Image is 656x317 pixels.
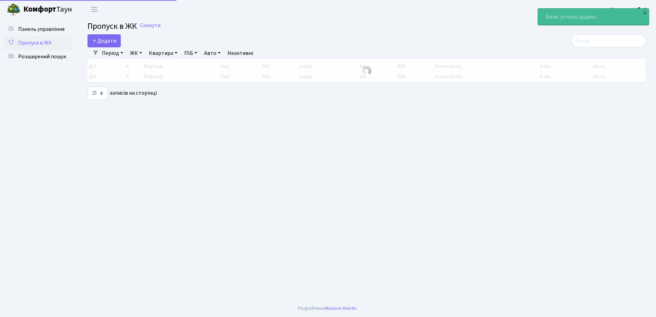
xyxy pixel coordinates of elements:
[18,25,65,33] span: Панель управління
[3,36,72,50] a: Пропуск в ЖК
[87,20,137,32] span: Пропуск в ЖК
[361,65,372,76] img: Обробка...
[99,47,126,59] a: Період
[3,50,72,63] a: Розширений пошук
[127,47,145,59] a: ЖК
[18,39,52,47] span: Пропуск в ЖК
[23,4,72,15] span: Таун
[298,305,358,312] div: Розроблено .
[641,9,648,16] div: ×
[225,47,256,59] a: Неактивні
[18,53,66,60] span: Розширений пошук
[87,87,107,100] select: записів на сторінці
[7,3,21,16] img: logo.png
[538,9,649,25] div: Запис успішно додано.
[610,5,648,14] a: Консьєрж б. 4.
[610,6,648,13] b: Консьєрж б. 4.
[146,47,180,59] a: Квартира
[23,4,56,15] b: Комфорт
[325,305,357,312] a: Massive Kinetic
[87,87,157,100] label: записів на сторінці
[3,22,72,36] a: Панель управління
[92,37,116,45] span: Додати
[181,47,200,59] a: ПІБ
[140,22,161,29] a: Скинути
[87,34,121,47] a: Додати
[571,34,646,47] input: Пошук...
[201,47,223,59] a: Авто
[86,4,103,15] button: Переключити навігацію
